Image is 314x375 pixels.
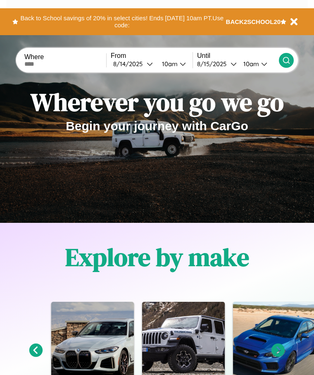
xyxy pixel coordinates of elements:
div: 10am [239,60,261,68]
label: From [111,52,193,60]
div: 8 / 14 / 2025 [113,60,147,68]
div: 8 / 15 / 2025 [197,60,231,68]
label: Until [197,52,279,60]
label: Where [24,53,106,61]
button: 10am [237,60,279,68]
b: BACK2SCHOOL20 [226,18,281,25]
button: 8/14/2025 [111,60,155,68]
h1: Explore by make [65,240,249,274]
button: 10am [155,60,193,68]
div: 10am [158,60,180,68]
button: Back to School savings of 20% in select cities! Ends [DATE] 10am PT.Use code: [18,12,226,31]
